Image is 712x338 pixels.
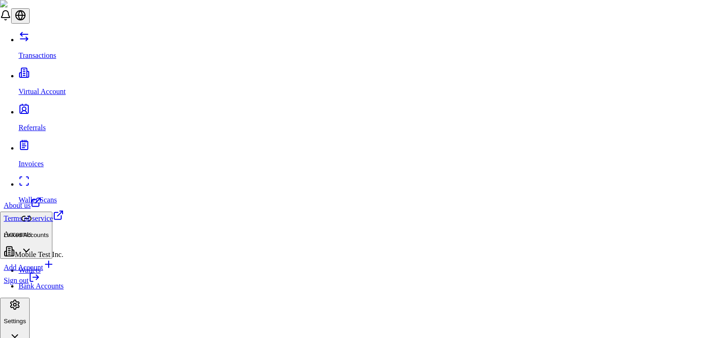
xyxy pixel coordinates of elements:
a: About us [4,197,64,210]
a: Add Account [4,259,64,272]
a: Sign out [4,276,40,284]
div: Mobile Test Inc. [4,246,64,259]
p: Accounts [4,230,64,238]
a: Terms of service [4,210,64,223]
